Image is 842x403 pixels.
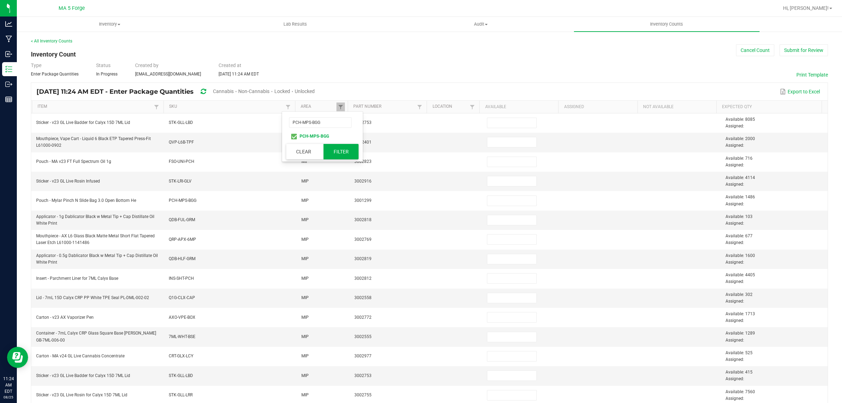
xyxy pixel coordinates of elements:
[726,233,753,245] span: Available: 677 Assigned:
[17,21,202,27] span: Inventory
[36,331,156,342] span: Container - 7mL Calyx CRP Glass Square Base [PERSON_NAME] GB-7ML-006-00
[301,276,309,281] span: MIP
[36,392,127,397] span: Sticker - v23 GL Live Rosin for Calyx 15D 7ML Lid
[301,179,309,184] span: MIP
[637,101,716,113] th: Not Available
[726,175,755,187] span: Available: 4114 Assigned:
[202,17,388,32] a: Lab Results
[36,159,111,164] span: Pouch - MA v23 FT Full Spectrum Oil 1g
[219,62,241,68] span: Created at
[3,376,14,395] p: 11:24 AM EDT
[5,51,12,58] inline-svg: Inbound
[301,334,309,339] span: MIP
[5,81,12,88] inline-svg: Outbound
[716,101,822,113] th: Expected Qty
[726,117,755,128] span: Available: 8085 Assigned:
[169,159,194,164] span: FSO-UNI-PCH
[286,144,321,159] button: Clear
[354,179,372,184] span: 3002916
[353,104,415,110] a: Part NumberSortable
[301,256,309,261] span: MIP
[5,35,12,42] inline-svg: Manufacturing
[31,62,41,68] span: Type
[726,253,755,265] span: Available: 1600 Assigned:
[726,331,755,342] span: Available: 1289 Assigned:
[301,392,309,397] span: MIP
[301,315,309,320] span: MIP
[433,104,468,110] a: LocationSortable
[301,295,309,300] span: MIP
[415,103,424,111] a: Filter
[726,311,755,323] span: Available: 1713 Assigned:
[726,156,753,167] span: Available: 716 Assigned:
[301,198,309,203] span: MIP
[301,237,309,242] span: MIP
[169,373,193,378] span: STK-GLL-LBD
[36,214,154,226] span: Applicator - 1g Dablicator Black w Metal Tip + Cap Distillate Oil White Print
[354,276,372,281] span: 3002812
[96,72,118,77] span: In Progress
[726,292,753,304] span: Available: 302 Assigned:
[354,217,372,222] span: 3002818
[169,392,193,397] span: STK-GLL-LRR
[641,21,693,27] span: Inventory Counts
[301,373,309,378] span: MIP
[169,256,195,261] span: QDB-HLF-GRM
[219,72,259,77] span: [DATE] 11:24 AM EDT
[36,253,158,265] span: Applicator - 0.5g Dablicator Black w Metal Tip + Cap Distillate Oil White Print
[3,395,14,400] p: 08/25
[152,103,161,111] a: Filter
[169,354,193,358] span: CRT-GLX-LCY
[323,144,359,159] button: Filter
[780,44,828,56] button: Submit for Review
[169,120,193,125] span: STK-GLL-LBD
[354,198,372,203] span: 3001299
[726,272,755,284] span: Available: 4405 Assigned:
[36,295,149,300] span: Lid - 7mL 15D Calyx CRP PP White TPE Seal PL-DML-002-02
[36,179,100,184] span: Sticker - v23 GL Live Rosin Infused
[301,104,336,110] a: AreaSortable
[558,101,637,113] th: Assigned
[354,295,372,300] span: 3002558
[59,5,85,11] span: MA 5 Forge
[274,88,290,94] span: Locked
[388,21,573,27] span: Audit
[778,86,822,98] button: Export to Excel
[96,62,111,68] span: Status
[38,104,152,110] a: ItemSortable
[468,103,476,111] a: Filter
[36,136,151,148] span: Mouthpiece, Vape Cart - Liquid 6 Black ETP Tapered Press-Fit L61000-0902
[36,354,125,358] span: Carton - MA v24 GL Live Cannabis Concentrate
[169,334,195,339] span: 7ML-WHT-BSE
[726,214,753,226] span: Available: 103 Assigned:
[31,39,72,44] a: < All Inventory Counts
[17,17,202,32] a: Inventory
[354,315,372,320] span: 3002772
[169,295,195,300] span: Q1G-CLX-CAP
[796,71,828,78] button: Print Template
[36,233,155,245] span: Mouthpiece - AX L6 Glass Black Matte Metal Short Flat Tapered Laser Etch L61000-1141486
[354,237,372,242] span: 3002769
[783,5,829,11] span: Hi, [PERSON_NAME]!
[36,276,118,281] span: Insert - Parchment Liner for 7ML Calyx Base
[354,392,372,397] span: 3002755
[31,51,76,58] span: Inventory Count
[5,20,12,27] inline-svg: Analytics
[354,354,372,358] span: 3002977
[336,103,345,111] a: Filter
[213,88,234,94] span: Cannabis
[726,194,755,206] span: Available: 1486 Assigned:
[284,103,292,111] a: Filter
[354,256,372,261] span: 3002819
[274,21,316,27] span: Lab Results
[169,140,194,145] span: QVP-L6B-TPF
[726,389,755,401] span: Available: 7560 Assigned:
[169,237,196,242] span: QRP-APX-6MP
[36,198,136,203] span: Pouch - Mylar Pinch N Slide Bag 3.0 Open Bottom He
[169,315,195,320] span: AXO-VPE-BOX
[354,334,372,339] span: 3002555
[301,354,309,358] span: MIP
[169,276,194,281] span: INS-SHT-PCH
[36,120,130,125] span: Sticker - v23 GL Live Badder for Calyx 15D 7ML Lid
[36,85,320,98] div: [DATE] 11:24 AM EDT - Enter Package Quantities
